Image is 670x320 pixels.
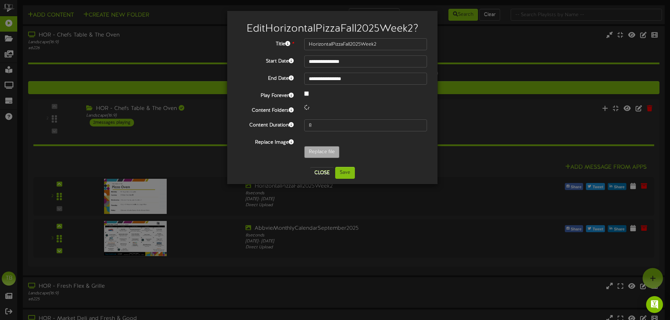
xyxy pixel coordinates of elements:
[304,119,427,131] input: 15
[232,55,299,65] label: Start Date
[238,23,427,35] h2: Edit HorizontalPizzaFall2025Week2 ?
[335,167,355,179] button: Save
[232,38,299,48] label: Title
[304,38,427,50] input: Title
[646,296,663,313] div: Open Intercom Messenger
[232,73,299,82] label: End Date
[232,105,299,114] label: Content Folders
[232,90,299,99] label: Play Forever
[232,137,299,146] label: Replace Image
[310,167,334,178] button: Close
[232,119,299,129] label: Content Duration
